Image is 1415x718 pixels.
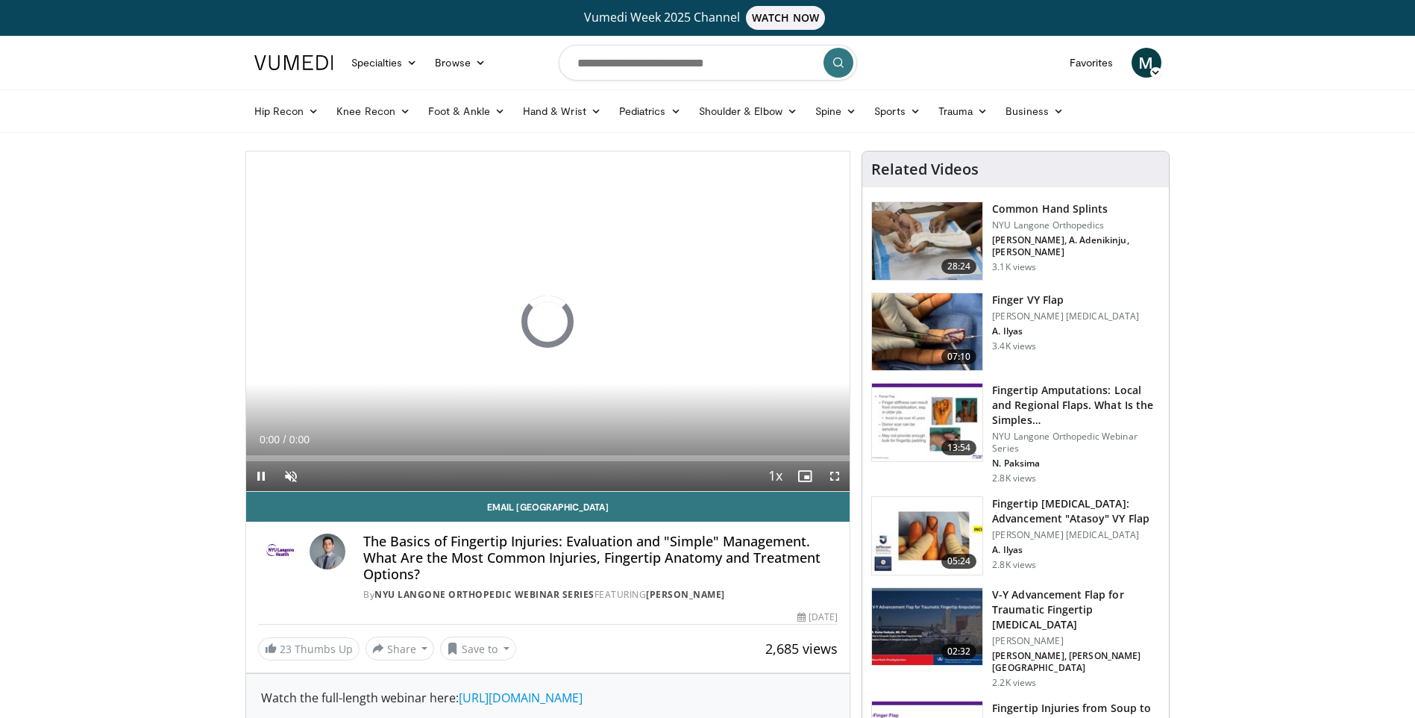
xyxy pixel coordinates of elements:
a: Business [997,96,1073,126]
a: 23 Thumbs Up [258,637,360,661]
p: NYU Langone Orthopedic Webinar Series [992,431,1160,455]
button: Share [365,637,435,661]
a: Knee Recon [327,96,419,126]
p: NYU Langone Orthopedics [992,219,1160,231]
a: [URL][DOMAIN_NAME] [459,690,583,706]
div: Progress Bar [246,455,850,461]
p: [PERSON_NAME], [PERSON_NAME][GEOGRAPHIC_DATA] [992,650,1160,674]
a: 02:32 V-Y Advancement Flap for Traumatic Fingertip [MEDICAL_DATA] [PERSON_NAME] [PERSON_NAME], [P... [871,587,1160,689]
button: Playback Rate [760,461,790,491]
a: Browse [426,48,495,78]
h4: Related Videos [871,160,979,178]
a: Vumedi Week 2025 ChannelWATCH NOW [257,6,1159,30]
p: 2.2K views [992,677,1036,689]
a: Favorites [1061,48,1123,78]
img: cd7bc9fa-eb2f-411d-9359-12550b12f13a.150x105_q85_crop-smart_upscale.jpg [872,384,982,461]
span: 2,685 views [765,640,838,658]
h3: Fingertip [MEDICAL_DATA]: Advancement "Atasoy" VY Flap [992,496,1160,526]
h3: Fingertip Amputations: Local and Regional Flaps. What Is the Simples… [992,383,1160,428]
a: Sports [865,96,929,126]
p: 3.1K views [992,261,1036,273]
img: Avatar [310,534,345,569]
a: M [1132,48,1161,78]
a: Hip Recon [245,96,328,126]
img: bfd3a35f-b6ad-4651-8f9d-13a5547b9661.jpg.150x105_q85_crop-smart_upscale.jpg [872,293,982,371]
span: WATCH NOW [746,6,825,30]
p: 3.4K views [992,340,1036,352]
a: Specialties [342,48,427,78]
h4: The Basics of Fingertip Injuries: Evaluation and "Simple" Management. What Are the Most Common In... [363,534,838,582]
p: A. Ilyas [992,325,1139,337]
div: [DATE] [797,611,838,624]
p: 2.8K views [992,559,1036,571]
a: Pediatrics [610,96,690,126]
button: Save to [440,637,516,661]
span: 02:32 [941,644,977,659]
a: Hand & Wrist [514,96,610,126]
button: Pause [246,461,276,491]
span: 13:54 [941,440,977,455]
div: Watch the full-length webinar here: [261,689,835,707]
img: 4b9d5bf9-74ec-4949-ac71-cb82db41ffb4.150x105_q85_crop-smart_upscale.jpg [872,497,982,575]
a: Email [GEOGRAPHIC_DATA] [246,492,850,522]
p: [PERSON_NAME] [992,635,1160,647]
p: A. Ilyas [992,544,1160,556]
h3: Finger VY Flap [992,293,1139,308]
button: Enable picture-in-picture mode [790,461,820,491]
a: Spine [806,96,865,126]
input: Search topics, interventions [559,45,857,81]
div: By FEATURING [363,588,838,602]
img: ae5d93ec-584c-4ffc-8ec6-81a2f8ba1e43.jpg.150x105_q85_crop-smart_upscale.jpg [872,202,982,280]
img: VuMedi Logo [254,55,333,70]
video-js: Video Player [246,152,850,492]
a: 07:10 Finger VY Flap [PERSON_NAME] [MEDICAL_DATA] A. Ilyas 3.4K views [871,293,1160,372]
a: NYU Langone Orthopedic Webinar Series [374,588,594,601]
span: 28:24 [941,259,977,274]
a: [PERSON_NAME] [646,588,725,601]
p: [PERSON_NAME] [MEDICAL_DATA] [992,529,1160,541]
a: Shoulder & Elbow [690,96,806,126]
p: 2.8K views [992,472,1036,484]
a: Trauma [929,96,997,126]
span: 0:00 [260,434,280,446]
span: 05:24 [941,554,977,569]
h3: V-Y Advancement Flap for Traumatic Fingertip [MEDICAL_DATA] [992,587,1160,632]
p: [PERSON_NAME], A. Adenikinju, [PERSON_NAME] [992,234,1160,258]
p: [PERSON_NAME] [MEDICAL_DATA] [992,310,1139,322]
h3: Common Hand Splints [992,202,1160,216]
a: 05:24 Fingertip [MEDICAL_DATA]: Advancement "Atasoy" VY Flap [PERSON_NAME] [MEDICAL_DATA] A. Ilya... [871,496,1160,575]
img: 39b3fa19-cf32-4b32-9b71-9ac2784b6abd.150x105_q85_crop-smart_upscale.jpg [872,588,982,666]
img: NYU Langone Orthopedic Webinar Series [258,534,304,569]
a: 28:24 Common Hand Splints NYU Langone Orthopedics [PERSON_NAME], A. Adenikinju, [PERSON_NAME] 3.1... [871,202,1160,281]
span: 0:00 [289,434,310,446]
a: 13:54 Fingertip Amputations: Local and Regional Flaps. What Is the Simples… NYU Langone Orthopedi... [871,383,1160,484]
p: N. Paksima [992,458,1160,469]
span: / [283,434,286,446]
button: Fullscreen [820,461,850,491]
button: Unmute [276,461,306,491]
span: 07:10 [941,349,977,364]
a: Foot & Ankle [419,96,514,126]
span: 23 [280,642,292,656]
